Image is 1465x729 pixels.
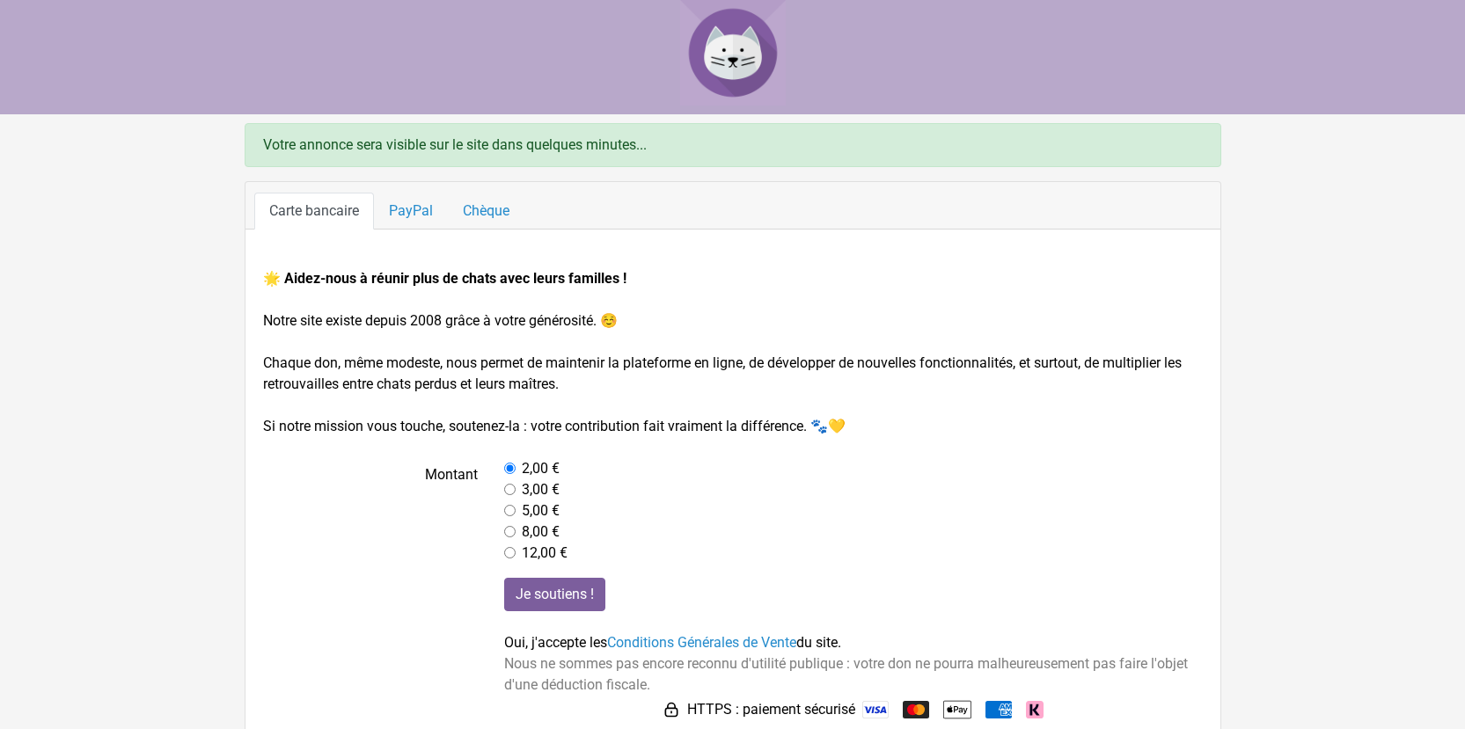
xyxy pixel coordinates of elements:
[263,268,1203,724] form: Notre site existe depuis 2008 grâce à votre générosité. ☺️ Chaque don, même modeste, nous permet ...
[663,701,680,718] img: HTTPS : paiement sécurisé
[245,123,1221,167] div: Votre annonce sera visible sur le site dans quelques minutes...
[522,458,560,479] label: 2,00 €
[504,634,841,651] span: Oui, j'accepte les du site.
[504,578,605,611] input: Je soutiens !
[522,479,560,500] label: 3,00 €
[504,655,1188,693] span: Nous ne sommes pas encore reconnu d'utilité publique : votre don ne pourra malheureusement pas fa...
[522,543,568,564] label: 12,00 €
[687,699,855,720] span: HTTPS : paiement sécurisé
[862,701,889,718] img: Visa
[374,193,448,230] a: PayPal
[448,193,524,230] a: Chèque
[985,701,1012,718] img: American Express
[263,270,626,287] strong: 🌟 Aidez-nous à réunir plus de chats avec leurs familles !
[607,634,796,651] a: Conditions Générales de Vente
[522,521,560,543] label: 8,00 €
[250,458,492,564] label: Montant
[1026,701,1044,718] img: Klarna
[254,193,374,230] a: Carte bancaire
[522,500,560,521] label: 5,00 €
[943,696,971,724] img: Apple Pay
[903,701,929,718] img: Mastercard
